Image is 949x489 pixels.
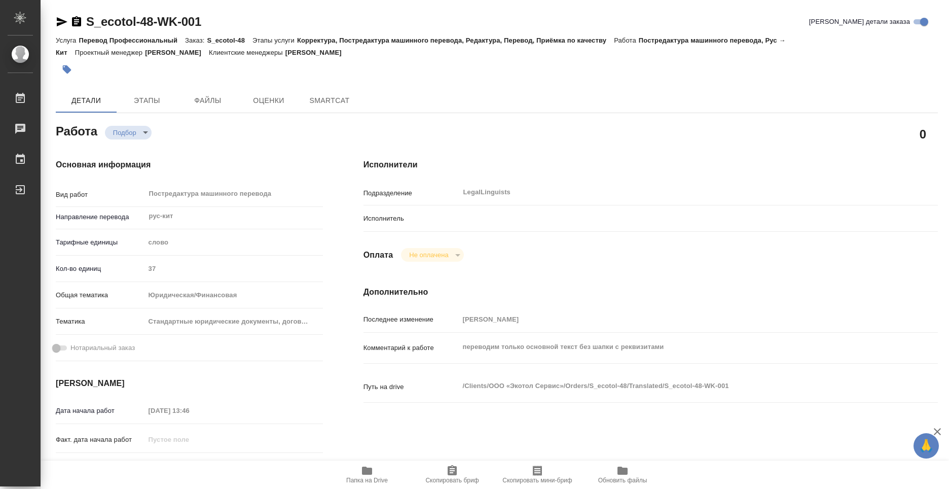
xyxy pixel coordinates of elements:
button: Скопировать бриф [410,461,495,489]
button: Обновить файлы [580,461,665,489]
p: Последнее изменение [363,315,459,325]
span: [PERSON_NAME] детали заказа [809,17,910,27]
button: Добавить тэг [56,58,78,81]
h4: [PERSON_NAME] [56,377,323,390]
span: SmartCat [305,94,354,107]
span: Этапы [123,94,171,107]
p: Вид работ [56,190,145,200]
p: Заказ: [185,37,207,44]
span: Детали [62,94,111,107]
p: Этапы услуги [252,37,297,44]
h4: Оплата [363,249,393,261]
p: [PERSON_NAME] [145,49,209,56]
p: Тематика [56,317,145,327]
button: Не оплачена [406,251,451,259]
input: Пустое поле [145,261,323,276]
p: [PERSON_NAME] [285,49,349,56]
p: Направление перевода [56,212,145,222]
span: Обновить файлы [598,477,647,484]
input: Пустое поле [145,432,234,447]
button: Скопировать ссылку [70,16,83,28]
span: Оценки [244,94,293,107]
button: Скопировать ссылку для ЯМессенджера [56,16,68,28]
input: Пустое поле [145,403,234,418]
textarea: переводим только основной текст без шапки с реквизитами [459,338,890,356]
p: Работа [614,37,639,44]
h4: Основная информация [56,159,323,171]
input: Пустое поле [145,459,234,473]
p: Клиентские менеджеры [209,49,285,56]
a: S_ecotol-48-WK-001 [86,15,201,28]
p: Дата начала работ [56,406,145,416]
p: Услуга [56,37,79,44]
textarea: /Clients/ООО «Экотол Сервис»/Orders/S_ecotol-48/Translated/S_ecotol-48-WK-001 [459,377,890,395]
div: Стандартные юридические документы, договоры, уставы [145,313,323,330]
button: Папка на Drive [324,461,410,489]
h4: Исполнители [363,159,938,171]
input: Пустое поле [459,312,890,327]
div: Подбор [401,248,463,262]
h2: Работа [56,121,97,139]
p: Подразделение [363,188,459,198]
p: Корректура, Постредактура машинного перевода, Редактура, Перевод, Приёмка по качеству [297,37,614,44]
button: 🙏 [914,433,939,459]
p: Общая тематика [56,290,145,300]
div: Юридическая/Финансовая [145,287,323,304]
p: Кол-во единиц [56,264,145,274]
h2: 0 [920,125,926,143]
span: 🙏 [918,435,935,457]
p: S_ecotol-48 [207,37,253,44]
p: Проектный менеджер [75,49,145,56]
span: Скопировать бриф [425,477,479,484]
p: Перевод Профессиональный [79,37,185,44]
p: Факт. дата начала работ [56,435,145,445]
span: Файлы [184,94,232,107]
span: Скопировать мини-бриф [502,477,572,484]
button: Подбор [110,128,139,137]
p: Исполнитель [363,214,459,224]
p: Комментарий к работе [363,343,459,353]
div: слово [145,234,323,251]
p: Путь на drive [363,382,459,392]
p: Тарифные единицы [56,237,145,248]
span: Нотариальный заказ [70,343,135,353]
span: Папка на Drive [346,477,388,484]
button: Скопировать мини-бриф [495,461,580,489]
div: Подбор [105,126,152,139]
h4: Дополнительно [363,286,938,298]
